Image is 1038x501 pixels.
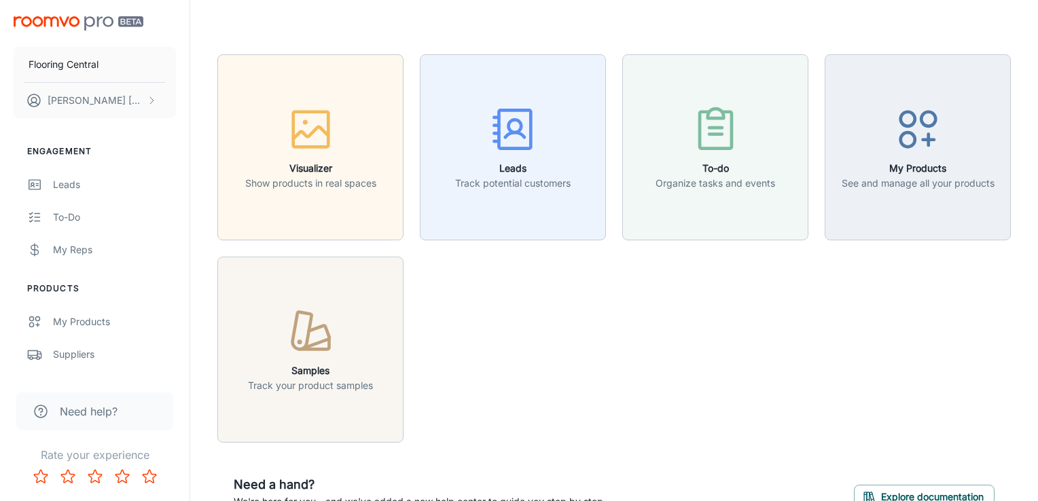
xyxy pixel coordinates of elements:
p: Flooring Central [29,57,99,72]
p: See and manage all your products [842,176,995,191]
button: LeadsTrack potential customers [420,54,606,240]
div: Suppliers [53,347,176,362]
h6: My Products [842,161,995,176]
button: To-doOrganize tasks and events [622,54,808,240]
p: Rate your experience [11,447,179,463]
p: Organize tasks and events [656,176,775,191]
button: Rate 1 star [27,463,54,490]
img: Roomvo PRO Beta [14,16,143,31]
p: Track your product samples [248,378,373,393]
div: My Reps [53,242,176,257]
button: Rate 3 star [82,463,109,490]
button: My ProductsSee and manage all your products [825,54,1011,240]
h6: Samples [248,363,373,378]
button: [PERSON_NAME] [PERSON_NAME] [14,83,176,118]
p: Track potential customers [455,176,571,191]
div: To-do [53,210,176,225]
button: SamplesTrack your product samples [217,257,404,443]
div: My Products [53,314,176,329]
div: Leads [53,177,176,192]
button: Rate 4 star [109,463,136,490]
h6: Need a hand? [234,475,606,494]
h6: To-do [656,161,775,176]
button: Rate 2 star [54,463,82,490]
span: Need help? [60,403,118,420]
button: Flooring Central [14,47,176,82]
button: Rate 5 star [136,463,163,490]
p: [PERSON_NAME] [PERSON_NAME] [48,93,143,108]
p: Show products in real spaces [245,176,376,191]
a: To-doOrganize tasks and events [622,139,808,153]
h6: Leads [455,161,571,176]
a: SamplesTrack your product samples [217,341,404,355]
a: My ProductsSee and manage all your products [825,139,1011,153]
button: VisualizerShow products in real spaces [217,54,404,240]
h6: Visualizer [245,161,376,176]
a: LeadsTrack potential customers [420,139,606,153]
